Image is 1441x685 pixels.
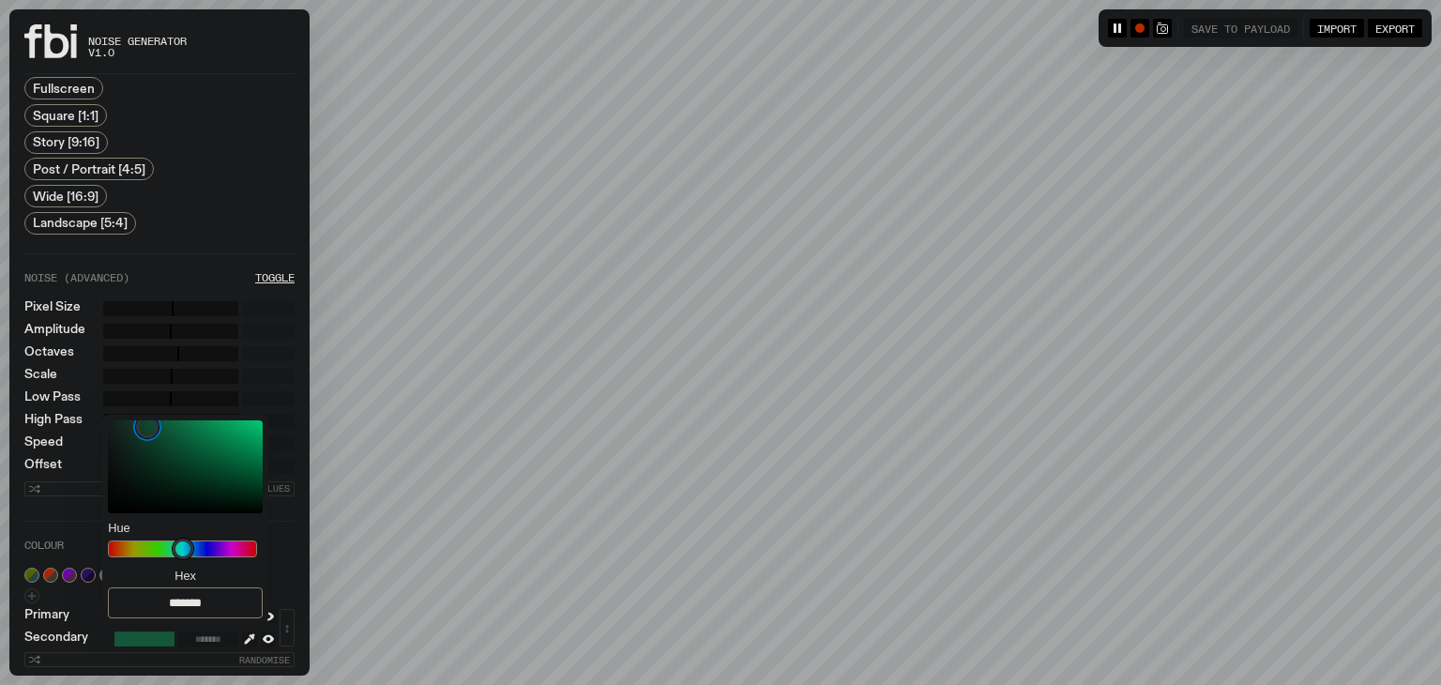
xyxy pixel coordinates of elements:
div: Color space thumb [136,416,159,438]
label: Pixel Size [24,301,81,316]
span: Story [9:16] [33,135,99,149]
label: Speed [24,436,63,451]
label: Noise (Advanced) [24,273,129,283]
span: Hex [174,569,196,583]
span: Noise Generator [88,37,187,47]
span: Randomise [239,655,290,665]
button: Randomise Values [24,481,295,496]
label: Octaves [24,346,74,361]
button: Import [1310,19,1364,38]
span: Landscape [5:4] [33,216,128,230]
span: Import [1317,22,1357,34]
label: Low Pass [24,391,81,406]
span: Square [1:1] [33,108,99,122]
span: Fullscreen [33,82,95,96]
button: ↕ [280,609,295,647]
span: Wide [16:9] [33,189,99,203]
button: Export [1368,19,1422,38]
label: Scale [24,369,57,384]
span: Post / Portrait [4:5] [33,162,145,176]
span: Save to Payload [1191,22,1290,34]
button: Toggle [255,273,295,283]
label: High Pass [24,414,83,429]
label: Primary [24,609,69,624]
input: Hue [108,540,257,557]
label: Secondary [24,632,88,647]
label: Colour [24,540,64,551]
label: Offset [24,459,62,474]
span: v1.0 [88,48,187,58]
button: Randomise [24,652,295,667]
label: Amplitude [24,324,85,339]
span: Hue [108,521,129,535]
span: Export [1375,22,1415,34]
input: Hex [108,587,263,618]
button: Save to Payload [1184,19,1297,38]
